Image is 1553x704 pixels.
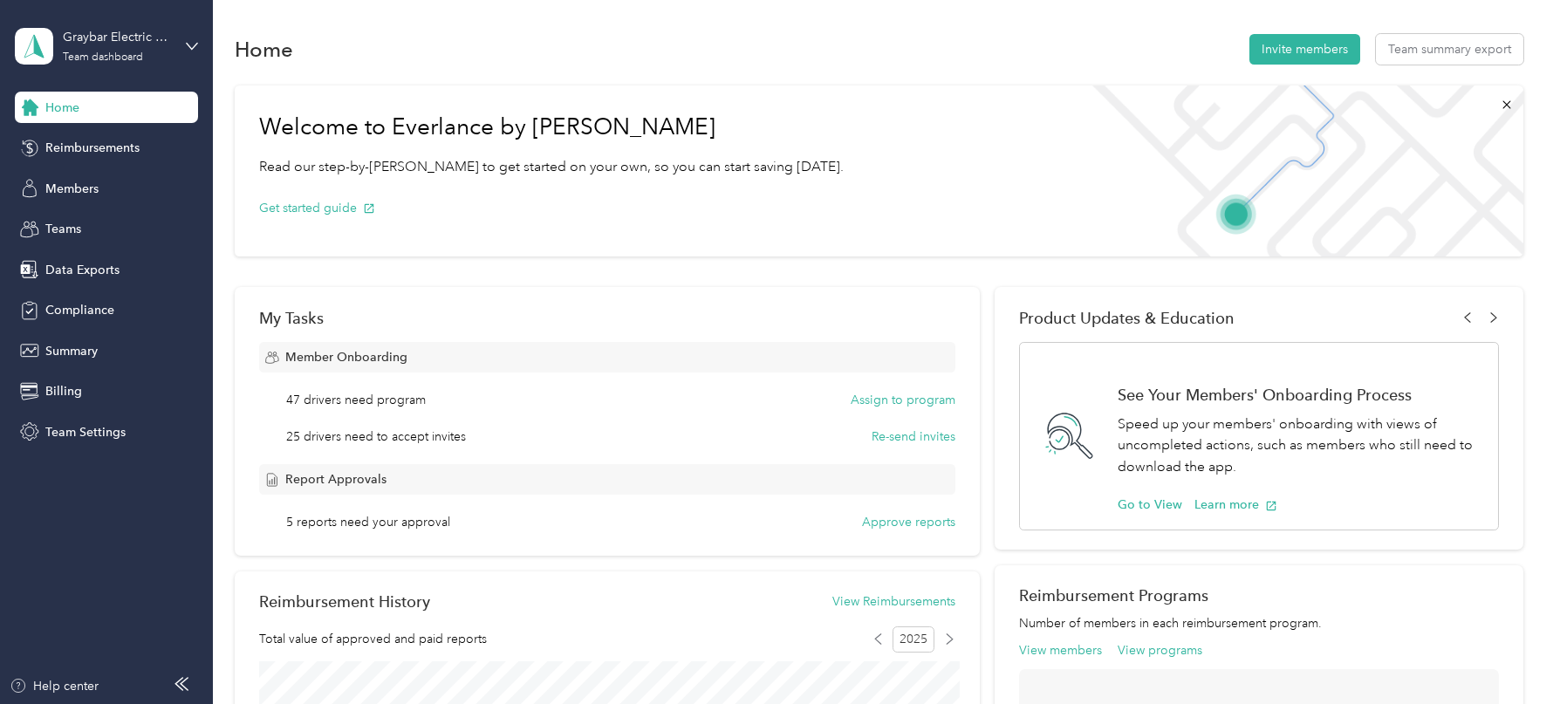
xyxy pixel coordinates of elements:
[851,391,955,409] button: Assign to program
[1455,606,1553,704] iframe: Everlance-gr Chat Button Frame
[286,391,426,409] span: 47 drivers need program
[1376,34,1523,65] button: Team summary export
[45,220,81,238] span: Teams
[832,592,955,611] button: View Reimbursements
[286,427,466,446] span: 25 drivers need to accept invites
[1075,85,1522,256] img: Welcome to everlance
[259,309,955,327] div: My Tasks
[45,423,126,441] span: Team Settings
[1249,34,1360,65] button: Invite members
[872,427,955,446] button: Re-send invites
[63,28,172,46] div: Graybar Electric Company, Inc
[1019,309,1235,327] span: Product Updates & Education
[45,139,140,157] span: Reimbursements
[1194,496,1277,514] button: Learn more
[45,180,99,198] span: Members
[259,630,487,648] span: Total value of approved and paid reports
[259,592,430,611] h2: Reimbursement History
[45,261,120,279] span: Data Exports
[1019,614,1498,632] p: Number of members in each reimbursement program.
[1118,496,1182,514] button: Go to View
[10,677,99,695] button: Help center
[1118,386,1479,404] h1: See Your Members' Onboarding Process
[1118,414,1479,478] p: Speed up your members' onboarding with views of uncompleted actions, such as members who still ne...
[285,470,387,489] span: Report Approvals
[285,348,407,366] span: Member Onboarding
[235,40,293,58] h1: Home
[45,342,98,360] span: Summary
[45,99,79,117] span: Home
[45,382,82,400] span: Billing
[259,199,375,217] button: Get started guide
[1019,586,1498,605] h2: Reimbursement Programs
[63,52,143,63] div: Team dashboard
[259,113,844,141] h1: Welcome to Everlance by [PERSON_NAME]
[1019,641,1102,660] button: View members
[286,513,450,531] span: 5 reports need your approval
[45,301,114,319] span: Compliance
[893,626,934,653] span: 2025
[1118,641,1202,660] button: View programs
[259,156,844,178] p: Read our step-by-[PERSON_NAME] to get started on your own, so you can start saving [DATE].
[862,513,955,531] button: Approve reports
